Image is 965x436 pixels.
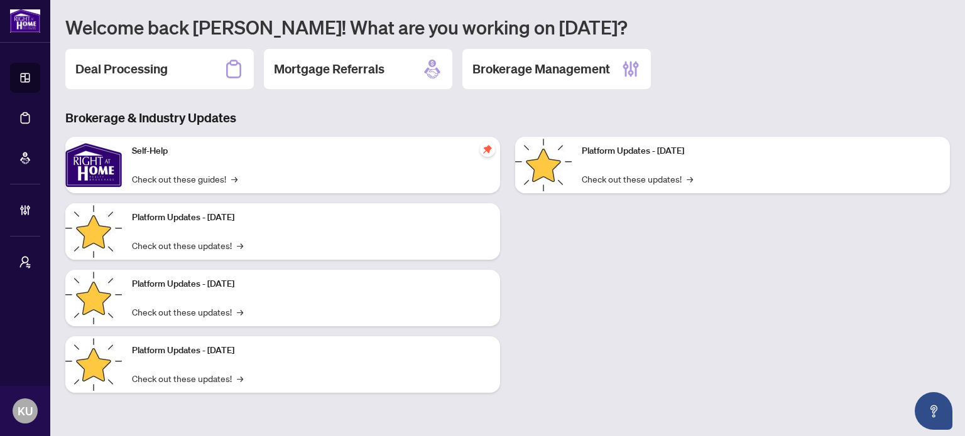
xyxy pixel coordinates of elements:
img: Platform Updates - September 16, 2025 [65,203,122,260]
span: → [237,238,243,252]
a: Check out these updates!→ [582,172,693,186]
a: Check out these updates!→ [132,305,243,319]
span: → [231,172,237,186]
p: Self-Help [132,144,490,158]
h1: Welcome back [PERSON_NAME]! What are you working on [DATE]? [65,15,950,39]
p: Platform Updates - [DATE] [132,211,490,225]
img: Self-Help [65,137,122,193]
button: Open asap [915,392,952,430]
a: Check out these guides!→ [132,172,237,186]
img: logo [10,9,40,33]
h2: Mortgage Referrals [274,60,384,78]
span: KU [18,402,33,420]
h2: Brokerage Management [472,60,610,78]
p: Platform Updates - [DATE] [132,344,490,358]
img: Platform Updates - July 8, 2025 [65,336,122,393]
a: Check out these updates!→ [132,238,243,252]
h2: Deal Processing [75,60,168,78]
p: Platform Updates - [DATE] [582,144,940,158]
img: Platform Updates - July 21, 2025 [65,270,122,326]
span: → [237,371,243,385]
img: Platform Updates - June 23, 2025 [515,137,572,193]
span: user-switch [19,256,31,269]
p: Platform Updates - [DATE] [132,277,490,291]
a: Check out these updates!→ [132,371,243,385]
span: → [237,305,243,319]
span: pushpin [480,142,495,157]
span: → [687,172,693,186]
h3: Brokerage & Industry Updates [65,109,950,127]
